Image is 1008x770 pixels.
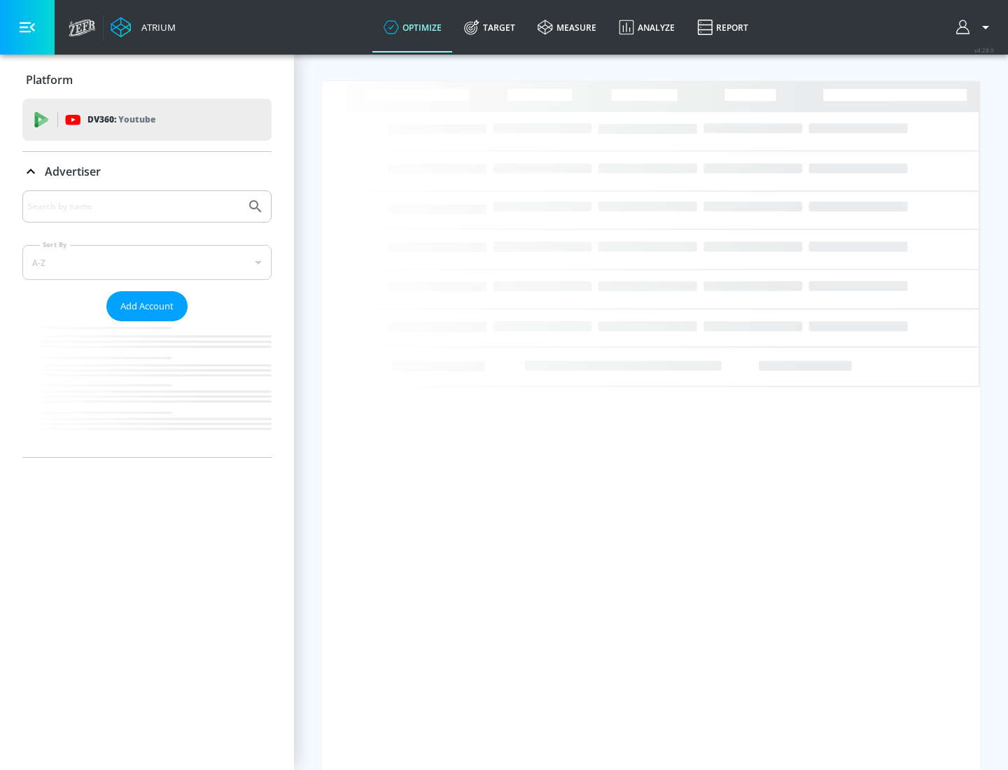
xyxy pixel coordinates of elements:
[26,72,73,87] p: Platform
[22,245,272,280] div: A-Z
[87,112,155,127] p: DV360:
[22,190,272,457] div: Advertiser
[526,2,608,52] a: measure
[22,60,272,99] div: Platform
[608,2,686,52] a: Analyze
[372,2,453,52] a: optimize
[22,99,272,141] div: DV360: Youtube
[45,164,101,179] p: Advertiser
[974,46,994,54] span: v 4.28.0
[22,152,272,191] div: Advertiser
[686,2,759,52] a: Report
[136,21,176,34] div: Atrium
[111,17,176,38] a: Atrium
[22,321,272,457] nav: list of Advertiser
[118,112,155,127] p: Youtube
[453,2,526,52] a: Target
[40,240,70,249] label: Sort By
[120,298,174,314] span: Add Account
[28,197,240,216] input: Search by name
[106,291,188,321] button: Add Account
